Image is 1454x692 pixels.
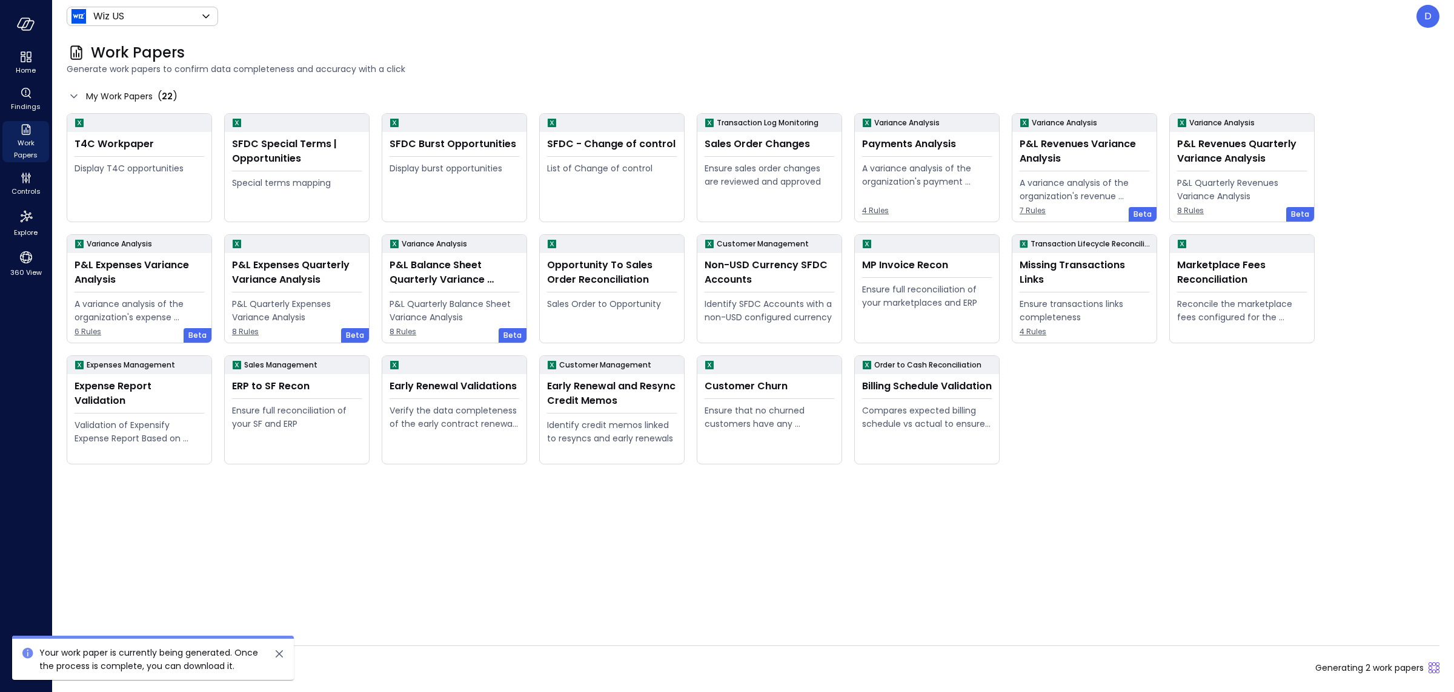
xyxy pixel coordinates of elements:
span: Explore [14,226,38,239]
p: Customer Management [559,359,651,371]
div: Explore [2,206,49,240]
div: P&L Revenues Variance Analysis [1020,137,1149,166]
div: Display T4C opportunities [75,162,204,175]
span: Generate work papers to confirm data completeness and accuracy with a click [67,62,1439,76]
span: Your work paper is currently being generated. Once the process is complete, you can download it. [39,647,258,672]
div: Dudu [1416,5,1439,28]
div: List of Change of control [547,162,677,175]
p: Variance Analysis [87,238,152,250]
p: Transaction Lifecycle Reconciliation [1031,238,1152,250]
div: Work Papers [2,121,49,162]
div: Early Renewal Validations [390,379,519,394]
div: Ensure transactions links completeness [1020,297,1149,324]
div: Display burst opportunities [390,162,519,175]
div: Missing Transactions Links [1020,258,1149,287]
p: Sales Management [244,359,317,371]
span: Beta [1291,208,1309,220]
span: 4 Rules [862,205,992,217]
div: Findings [2,85,49,114]
span: Controls [12,185,41,197]
p: Order to Cash Reconciliation [874,359,981,371]
div: Ensure that no churned customers have any remaining open invoices [705,404,834,430]
div: P&L Quarterly Expenses Variance Analysis [232,297,362,324]
p: Variance Analysis [1189,117,1255,129]
span: My Work Papers [86,90,153,103]
div: Home [2,48,49,77]
div: MP Invoice Recon [862,258,992,272]
p: Variance Analysis [402,238,467,250]
span: 4 Rules [1020,326,1149,338]
p: Wiz US [93,9,124,24]
img: Icon [71,9,86,24]
span: 8 Rules [232,326,362,338]
div: Sales Order Changes [705,137,834,151]
div: A variance analysis of the organization's expense accounts [75,297,204,324]
div: 360 View [2,247,49,280]
div: Special terms mapping [232,176,362,189]
button: close [272,647,287,661]
div: Validation of Expensify Expense Report Based on policy [75,418,204,445]
div: A variance analysis of the organization's revenue accounts [1020,176,1149,203]
div: Compares expected billing schedule vs actual to ensure timely and compliant invoicing [862,404,992,430]
p: Expenses Management [87,359,175,371]
div: SFDC Burst Opportunities [390,137,519,151]
div: P&L Balance Sheet Quarterly Variance Analysis [390,258,519,287]
div: P&L Expenses Quarterly Variance Analysis [232,258,362,287]
span: Beta [1134,208,1152,220]
p: Transaction Log Monitoring [717,117,818,129]
div: Controls [2,170,49,199]
div: Expense Report Validation [75,379,204,408]
div: Early Renewal and Resync Credit Memos [547,379,677,408]
div: Payments Analysis [862,137,992,151]
span: Generating 2 work papers [1315,661,1424,674]
div: P&L Expenses Variance Analysis [75,258,204,287]
div: Non-USD Currency SFDC Accounts [705,258,834,287]
div: SFDC - Change of control [547,137,677,151]
span: 360 View [10,266,42,278]
div: Identify credit memos linked to resyncs and early renewals [547,418,677,445]
span: 8 Rules [1177,205,1307,217]
div: Customer Churn [705,379,834,394]
span: Home [16,64,36,76]
div: Sales Order to Opportunity [547,297,677,311]
div: Opportunity To Sales Order Reconciliation [547,258,677,287]
div: ERP to SF Recon [232,379,362,394]
span: 8 Rules [390,326,519,338]
div: Ensure sales order changes are reviewed and approved [705,162,834,188]
div: Reconcile the marketplace fees configured for the Opportunity to the actual fees being paid [1177,297,1307,324]
span: Work Papers [7,137,44,161]
div: A variance analysis of the organization's payment transactions [862,162,992,188]
span: Beta [346,329,364,341]
div: T4C Workpaper [75,137,204,151]
div: Identify SFDC Accounts with a non-USD configured currency [705,297,834,324]
div: Billing Schedule Validation [862,379,992,394]
div: ( ) [158,89,178,104]
div: Verify the data completeness of the early contract renewal process [390,404,519,430]
div: Marketplace Fees Reconciliation [1177,258,1307,287]
div: P&L Quarterly Balance Sheet Variance Analysis [390,297,519,324]
span: Beta [503,329,522,341]
p: Customer Management [717,238,809,250]
span: Beta [188,329,207,341]
div: P&L Revenues Quarterly Variance Analysis [1177,137,1307,166]
div: Ensure full reconciliation of your SF and ERP [232,404,362,430]
span: Findings [11,101,41,113]
div: Sliding puzzle loader [1429,662,1439,673]
div: P&L Quarterly Revenues Variance Analysis [1177,176,1307,203]
p: Variance Analysis [874,117,940,129]
span: 7 Rules [1020,205,1149,217]
div: Ensure full reconciliation of your marketplaces and ERP [862,283,992,309]
p: Variance Analysis [1032,117,1097,129]
span: 6 Rules [75,326,204,338]
span: 22 [162,90,173,102]
span: Work Papers [91,43,185,62]
div: SFDC Special Terms | Opportunities [232,137,362,166]
p: D [1424,9,1432,24]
